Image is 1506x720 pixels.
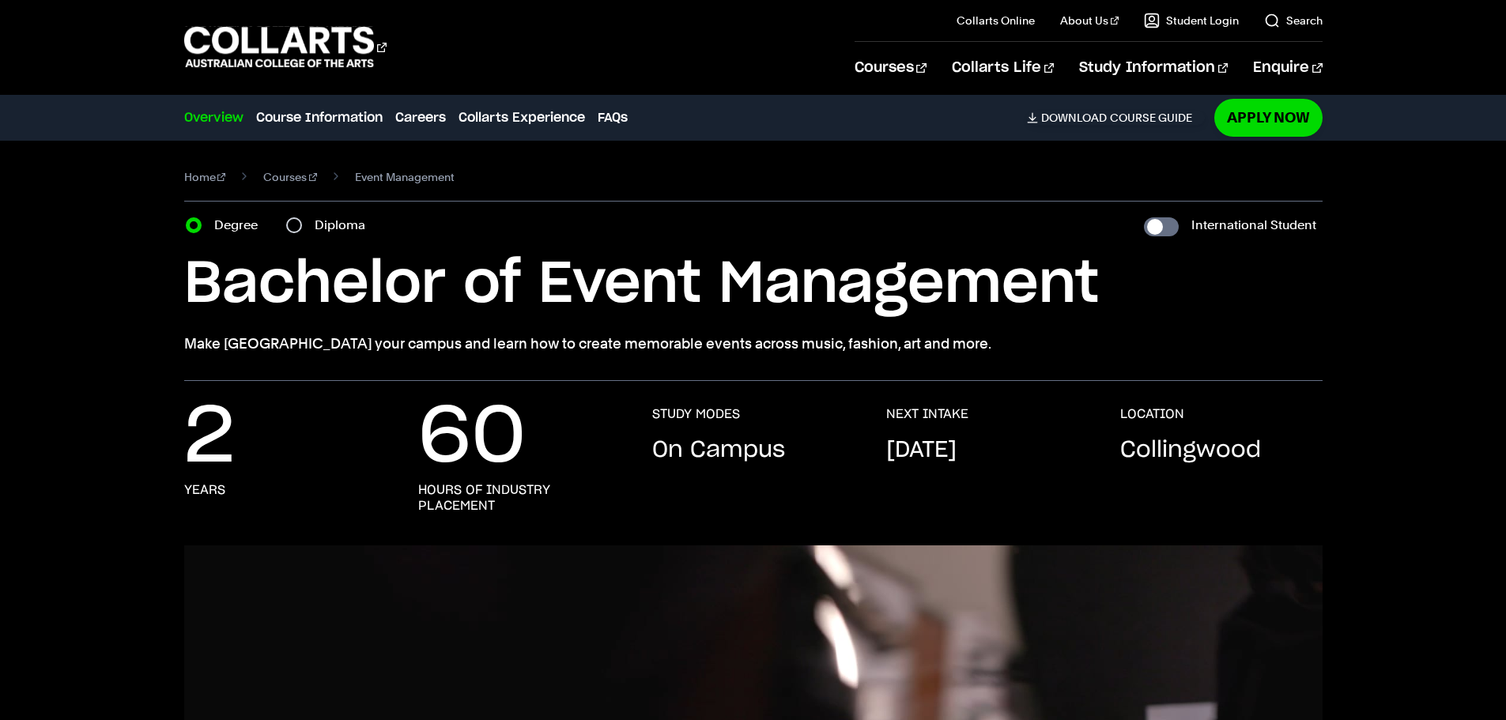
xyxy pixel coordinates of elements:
[855,42,927,94] a: Courses
[184,249,1323,320] h1: Bachelor of Event Management
[355,166,455,188] span: Event Management
[1214,99,1323,136] a: Apply Now
[652,435,785,466] p: On Campus
[1027,111,1205,125] a: DownloadCourse Guide
[1253,42,1322,94] a: Enquire
[184,166,226,188] a: Home
[256,108,383,127] a: Course Information
[1144,13,1239,28] a: Student Login
[886,406,968,422] h3: NEXT INTAKE
[315,214,375,236] label: Diploma
[459,108,585,127] a: Collarts Experience
[652,406,740,422] h3: STUDY MODES
[1120,406,1184,422] h3: LOCATION
[957,13,1035,28] a: Collarts Online
[598,108,628,127] a: FAQs
[1264,13,1323,28] a: Search
[886,435,957,466] p: [DATE]
[263,166,317,188] a: Courses
[1120,435,1261,466] p: Collingwood
[952,42,1054,94] a: Collarts Life
[184,333,1323,355] p: Make [GEOGRAPHIC_DATA] your campus and learn how to create memorable events across music, fashion...
[1041,111,1107,125] span: Download
[418,406,526,469] p: 60
[1191,214,1316,236] label: International Student
[1060,13,1119,28] a: About Us
[418,482,621,514] h3: hours of industry placement
[1079,42,1228,94] a: Study Information
[184,25,387,70] div: Go to homepage
[395,108,446,127] a: Careers
[214,214,267,236] label: Degree
[184,108,243,127] a: Overview
[184,406,235,469] p: 2
[184,482,225,498] h3: years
